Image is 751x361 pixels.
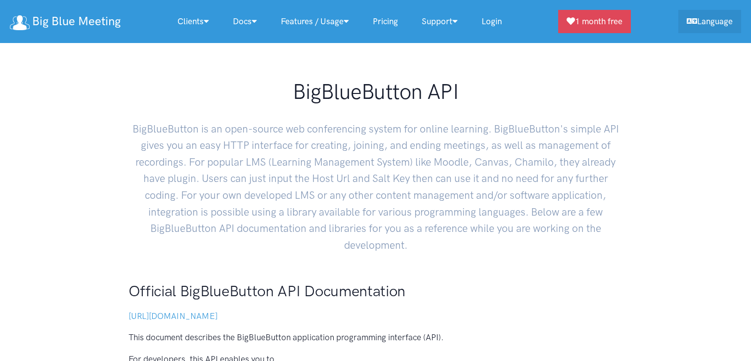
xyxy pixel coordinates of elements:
[166,11,221,32] a: Clients
[10,15,30,30] img: logo
[129,331,623,344] p: This document describes the BigBlueButton application programming interface (API).
[678,10,741,33] a: Language
[10,11,121,32] a: Big Blue Meeting
[129,113,623,254] p: BigBlueButton is an open-source web conferencing system for online learning. BigBlueButton's simp...
[269,11,361,32] a: Features / Usage
[470,11,514,32] a: Login
[129,311,218,321] a: [URL][DOMAIN_NAME]
[361,11,410,32] a: Pricing
[410,11,470,32] a: Support
[558,10,631,33] a: 1 month free
[129,79,623,105] h1: BigBlueButton API
[221,11,269,32] a: Docs
[129,281,623,302] h2: Official BigBlueButton API Documentation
